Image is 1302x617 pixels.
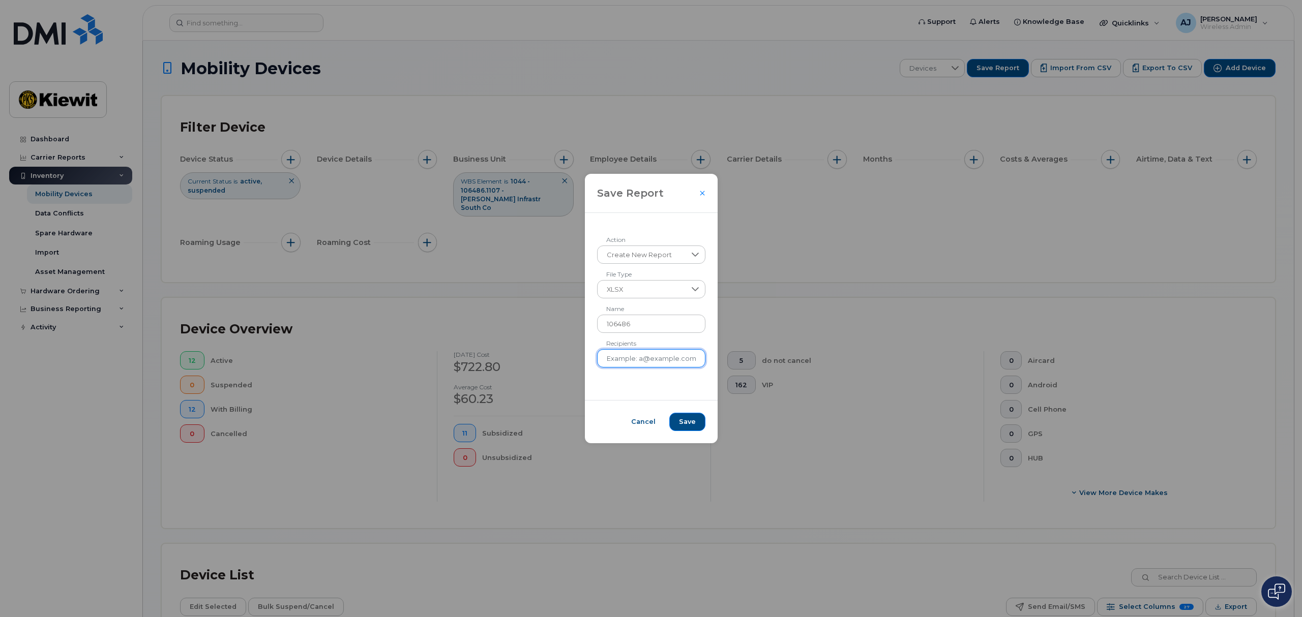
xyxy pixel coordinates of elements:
[669,413,705,431] button: Save
[631,417,656,426] span: Cancel
[597,349,705,367] input: Example: a@example.com, b@example.com
[598,281,686,299] span: XLSX
[598,246,686,264] span: Create New Report
[597,186,664,201] span: Save Report
[699,190,705,196] button: Close
[622,413,665,431] button: Cancel
[679,417,696,426] span: Save
[1268,583,1285,600] img: Open chat
[597,315,705,333] input: Name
